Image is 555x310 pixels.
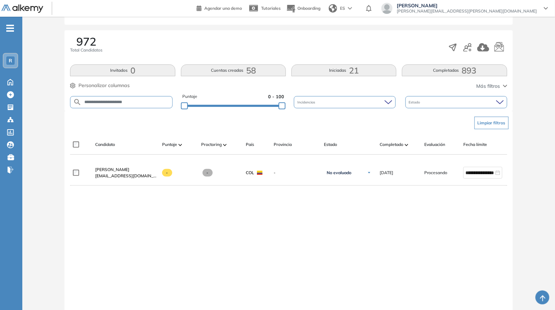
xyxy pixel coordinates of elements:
[246,141,254,148] span: País
[95,173,157,179] span: [EMAIL_ADDRESS][DOMAIN_NAME]
[197,3,242,12] a: Agendar una demo
[291,64,396,76] button: Iniciadas21
[95,166,157,173] a: [PERSON_NAME]
[257,171,263,175] img: COL
[1,5,43,13] img: Logo
[405,96,507,108] div: Estado
[95,141,115,148] span: Candidato
[402,64,507,76] button: Completadas893
[348,7,352,10] img: arrow
[477,83,507,90] button: Más filtros
[78,82,130,89] span: Personalizar columnas
[223,144,227,146] img: [missing "en.ARROW_ALT" translation]
[203,169,213,177] span: -
[324,141,337,148] span: Estado
[162,141,177,148] span: Puntaje
[367,171,371,175] img: Ícono de flecha
[424,141,445,148] span: Evaluación
[204,6,242,11] span: Agendar una demo
[340,5,345,11] span: ES
[70,82,130,89] button: Personalizar columnas
[424,170,447,176] span: Procesando
[246,170,254,176] span: COL
[70,47,102,53] span: Total Candidatos
[397,3,537,8] span: [PERSON_NAME]
[380,170,393,176] span: [DATE]
[6,28,14,29] i: -
[70,64,175,76] button: Invitados0
[95,167,129,172] span: [PERSON_NAME]
[329,4,337,13] img: world
[181,64,286,76] button: Cuentas creadas58
[182,93,197,100] span: Puntaje
[405,144,408,146] img: [missing "en.ARROW_ALT" translation]
[397,8,537,14] span: [PERSON_NAME][EMAIL_ADDRESS][PERSON_NAME][DOMAIN_NAME]
[274,141,292,148] span: Provincia
[294,96,396,108] div: Incidencias
[286,1,320,16] button: Onboarding
[9,58,12,63] span: R
[73,98,82,107] img: SEARCH_ALT
[261,6,281,11] span: Tutoriales
[201,141,222,148] span: Proctoring
[268,93,284,100] span: 0 - 100
[380,141,403,148] span: Completado
[327,170,351,176] span: No evaluado
[162,169,172,177] span: -
[463,141,487,148] span: Fecha límite
[474,117,509,129] button: Limpiar filtros
[178,144,182,146] img: [missing "en.ARROW_ALT" translation]
[409,100,422,105] span: Estado
[477,83,500,90] span: Más filtros
[274,170,318,176] span: -
[297,6,320,11] span: Onboarding
[297,100,317,105] span: Incidencias
[76,36,96,47] span: 972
